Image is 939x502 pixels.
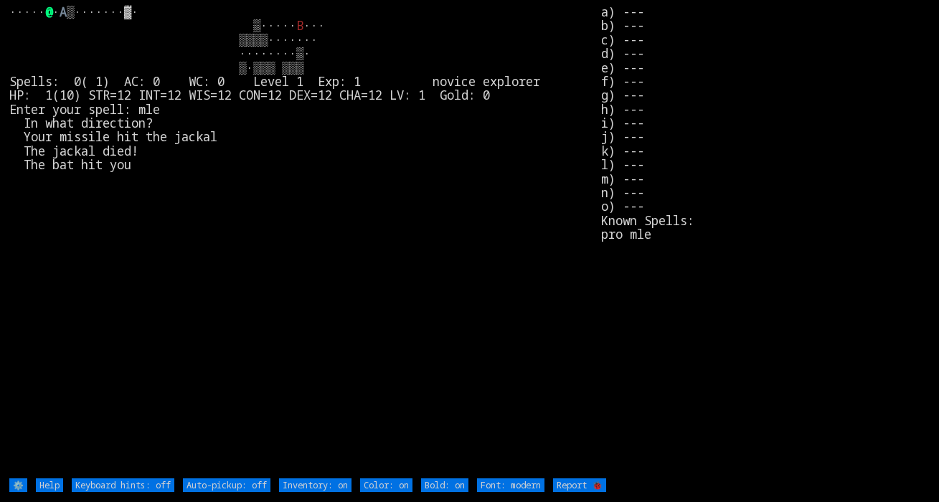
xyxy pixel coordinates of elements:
[9,5,601,477] larn: ····· · ▒·······▓· ▒····· ··· ▒▒▒▒······· ········▒· ▒·▒▒▒ ▒▒▒ Spells: 0( 1) AC: 0 WC: 0 Level 1 ...
[9,478,27,492] input: ⚙️
[421,478,468,492] input: Bold: on
[36,478,63,492] input: Help
[279,478,351,492] input: Inventory: on
[601,5,930,477] stats: a) --- b) --- c) --- d) --- e) --- f) --- g) --- h) --- i) --- j) --- k) --- l) --- m) --- n) ---...
[553,478,606,492] input: Report 🐞
[183,478,270,492] input: Auto-pickup: off
[360,478,412,492] input: Color: on
[477,478,544,492] input: Font: modern
[296,17,303,34] font: B
[45,4,52,20] font: @
[72,478,174,492] input: Keyboard hints: off
[60,4,67,20] font: A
